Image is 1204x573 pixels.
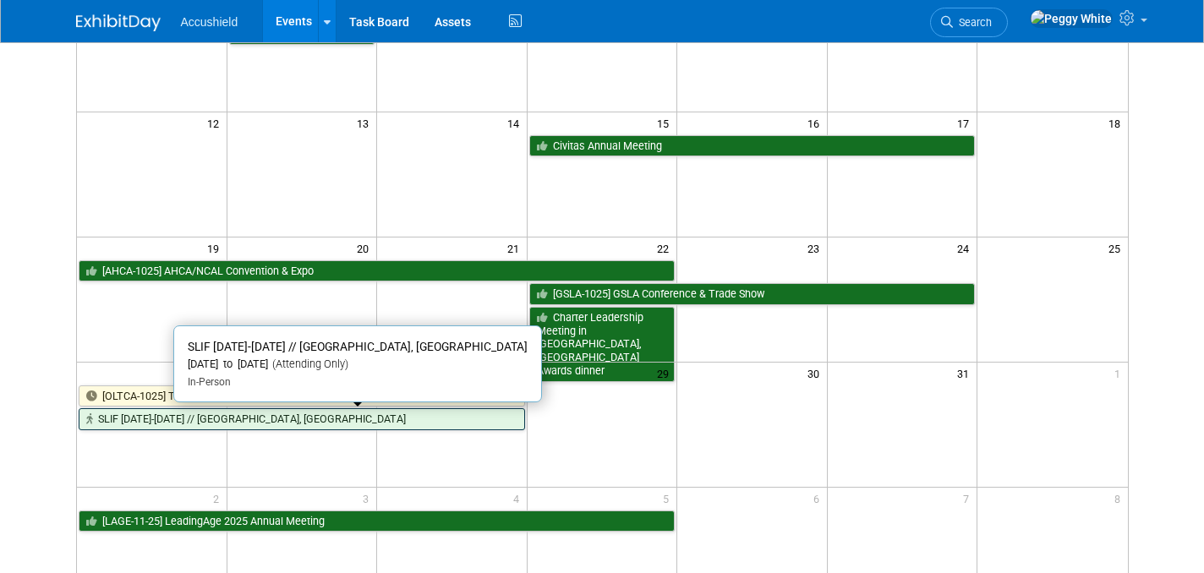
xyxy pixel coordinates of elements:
span: 18 [1107,112,1128,134]
span: 14 [506,112,527,134]
div: [DATE] to [DATE] [188,357,528,372]
span: 21 [506,237,527,259]
span: 15 [655,112,676,134]
span: 8 [1113,488,1128,509]
span: 25 [1107,237,1128,259]
a: Search [930,8,1008,37]
span: Accushield [181,15,238,29]
span: 1 [1113,363,1128,384]
span: 2 [211,488,227,509]
span: 31 [955,363,977,384]
a: [AHCA-1025] AHCA/NCAL Convention & Expo [79,260,676,282]
span: In-Person [188,376,231,388]
span: 13 [355,112,376,134]
span: 30 [806,363,827,384]
a: [OLTCA-1025] This is Long Term Care [79,385,525,407]
img: Peggy White [1030,9,1113,28]
span: 16 [806,112,827,134]
a: [LAGE-11-25] LeadingAge 2025 Annual Meeting [79,510,676,532]
span: 23 [806,237,827,259]
span: SLIF [DATE]-[DATE] // [GEOGRAPHIC_DATA], [GEOGRAPHIC_DATA] [188,340,528,353]
span: (Attending Only) [268,357,348,370]
span: 3 [361,488,376,509]
a: SLIF [DATE]-[DATE] // [GEOGRAPHIC_DATA], [GEOGRAPHIC_DATA] [79,408,525,430]
a: [GSLA-1025] GSLA Conference & Trade Show [529,283,976,305]
span: 22 [655,237,676,259]
a: Civitas Annual Meeting [529,135,976,157]
span: 5 [661,488,676,509]
span: 7 [961,488,977,509]
span: 4 [512,488,527,509]
img: ExhibitDay [76,14,161,31]
span: 29 [655,363,676,384]
span: 20 [355,237,376,259]
span: 17 [955,112,977,134]
a: Charter Leadership Meeting in [GEOGRAPHIC_DATA], [GEOGRAPHIC_DATA] Awards dinner [529,307,676,382]
span: 19 [205,237,227,259]
span: 24 [955,237,977,259]
span: 6 [812,488,827,509]
span: Search [953,16,992,29]
span: 12 [205,112,227,134]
